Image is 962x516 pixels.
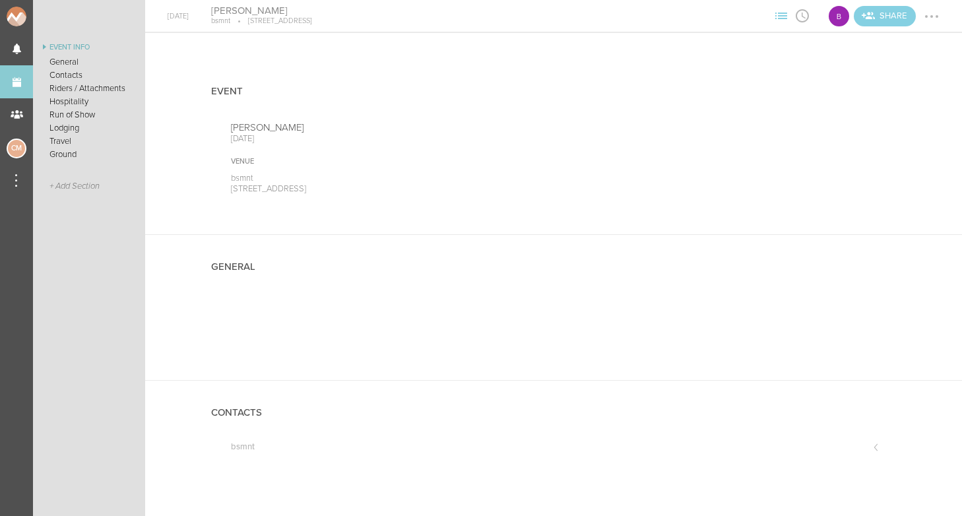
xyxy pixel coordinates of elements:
h5: bsmnt [231,443,255,451]
a: Hospitality [33,95,145,108]
p: [DATE] [231,133,534,144]
div: Venue [231,157,534,166]
div: Share [854,6,916,26]
a: Contacts [33,69,145,82]
div: bsmnt [827,5,850,28]
span: + Add Section [49,181,100,191]
p: bsmnt [231,173,534,183]
h4: [PERSON_NAME] [211,5,312,17]
a: General [33,55,145,69]
a: Travel [33,135,145,148]
p: [STREET_ADDRESS] [231,183,534,194]
div: Charlie McGinley [7,139,26,158]
div: B [827,5,850,28]
img: NOMAD [7,7,81,26]
h4: Event [211,86,243,97]
p: [PERSON_NAME] [231,121,534,133]
span: View Sections [771,11,792,19]
h4: General [211,261,255,273]
p: [STREET_ADDRESS] [230,16,312,26]
a: Invite teams to the Event [854,6,916,26]
span: View Itinerary [792,11,813,19]
p: bsmnt [211,16,230,26]
h4: Contacts [211,407,262,418]
a: Event Info [33,40,145,55]
a: Lodging [33,121,145,135]
a: Ground [33,148,145,161]
a: Riders / Attachments [33,82,145,95]
a: Run of Show [33,108,145,121]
